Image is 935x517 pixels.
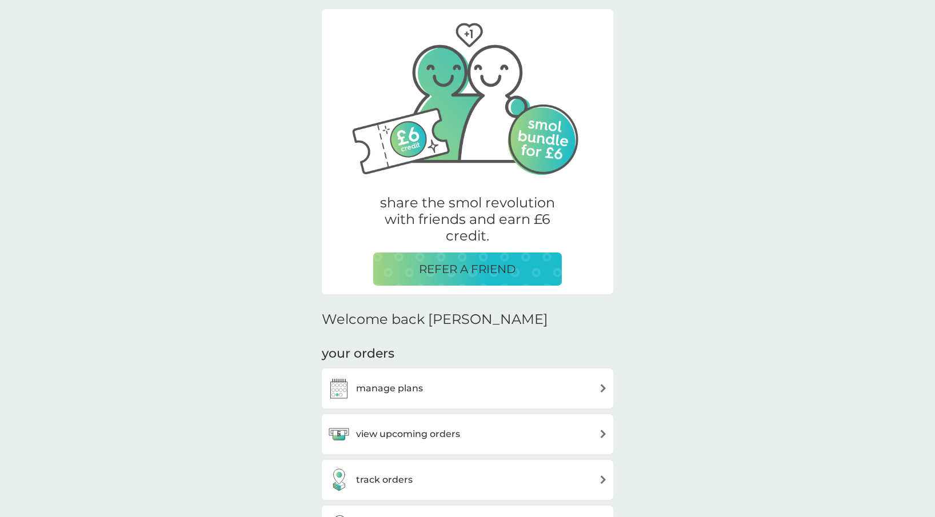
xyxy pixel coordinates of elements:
[322,11,613,294] a: Two friends, one with their arm around the other.share the smol revolution with friends and earn ...
[322,311,548,328] h2: Welcome back [PERSON_NAME]
[599,475,608,484] img: arrow right
[419,260,516,278] p: REFER A FRIEND
[356,427,460,442] h3: view upcoming orders
[373,195,562,244] p: share the smol revolution with friends and earn £6 credit.
[599,430,608,438] img: arrow right
[356,381,423,396] h3: manage plans
[373,253,562,286] button: REFER A FRIEND
[356,472,413,487] h3: track orders
[599,384,608,392] img: arrow right
[322,345,394,363] h3: your orders
[339,9,596,181] img: Two friends, one with their arm around the other.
